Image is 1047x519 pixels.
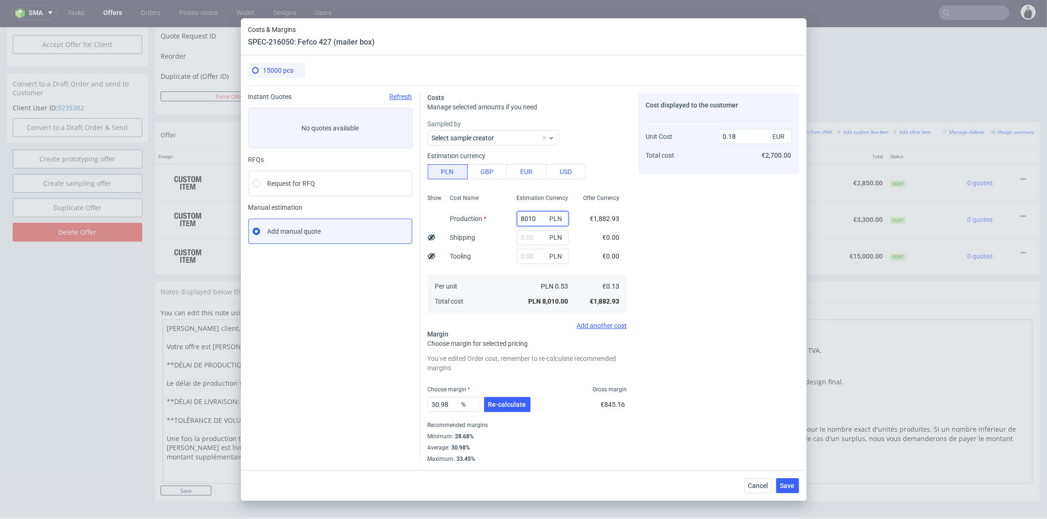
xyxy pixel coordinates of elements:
[548,250,567,263] span: PLN
[837,102,888,107] small: Add custom line item
[809,210,886,247] td: €15,000.00
[771,130,790,143] span: EUR
[161,41,330,63] td: Duplicate of (Offer ID)
[603,252,620,260] span: €0.00
[611,122,661,137] th: Unit Price
[590,215,620,222] span: €1,882.93
[155,254,1040,275] div: Notes displayed below the Offer
[890,153,906,160] span: Sent
[250,281,284,290] a: markdown
[330,235,365,242] span: Source:
[161,64,316,74] button: Force CRM resync
[273,188,295,196] strong: 768292
[991,102,1034,107] small: Margin summary
[164,144,211,167] img: ico-item-custom-a8f9c3db6a5631ce2f509e228e8b95abde266dc4376634de7b166047de09ff05.png
[484,397,531,412] button: Re-calculate
[330,198,367,205] span: Source:
[269,122,326,137] th: ID
[268,179,316,188] span: Request for RFQ
[428,194,442,202] span: Show
[13,91,142,109] input: Convert to a Draft Order & Send
[330,178,408,187] span: Enveloppes d'expédition C4
[161,281,1034,458] div: You can edit this note using
[7,46,148,76] div: Convert to a Draft Order and send to Customer
[727,102,770,107] small: Add PIM line item
[390,93,412,100] span: Refresh
[517,211,569,226] input: 0.00
[646,101,739,109] span: Cost displayed to the customer
[428,442,627,453] div: Average :
[661,174,739,210] td: €3,300.00
[739,137,809,174] td: €0.00
[562,137,611,174] td: 5000
[584,194,620,202] span: Offer Currency
[248,156,412,163] div: RFQs
[330,214,395,224] span: Fefco 427 (mailer box)
[428,431,627,442] div: Minimum :
[432,134,494,142] label: Select sample creator
[809,137,886,174] td: €2,850.00
[661,137,739,174] td: €2,850.00
[161,23,330,41] td: Reorder
[164,180,211,204] img: ico-item-custom-a8f9c3db6a5631ce2f509e228e8b95abde266dc4376634de7b166047de09ff05.png
[661,122,739,137] th: Net Total
[273,152,295,159] strong: 768291
[428,152,486,160] label: Estimation currency
[428,386,470,393] label: Choose margin
[967,152,993,159] span: 0 quotes
[661,210,739,247] td: €15,000.00
[13,171,142,190] a: Duplicate Offer
[428,94,445,101] span: Costs
[603,282,620,290] span: €0.13
[428,420,627,431] div: Recommended margins
[268,227,321,236] span: Add manual quote
[248,26,375,33] span: Costs & Margins
[13,8,142,26] button: Accept Offer for Client
[263,67,294,74] span: 15000 pcs
[450,194,479,202] span: Cost Name
[532,64,583,74] input: Save
[460,398,478,411] span: %
[548,212,567,225] span: PLN
[155,122,269,137] th: Design
[339,42,577,55] input: Only numbers
[13,146,142,165] a: Create sampling offer
[776,478,799,493] button: Save
[454,433,474,440] div: 28.68%
[809,122,886,137] th: Total
[775,102,832,107] small: Add line item from VMA
[780,482,795,489] span: Save
[890,189,906,197] span: Sent
[893,102,931,107] small: Add other item
[330,141,557,170] div: Custom • Custom
[162,292,596,456] textarea: [PERSON_NAME] client, Votre offre est [PERSON_NAME]. Veuillez noter que les prix n'incluent pas l...
[646,152,675,159] span: Total cost
[428,397,480,412] input: 0.00
[428,164,468,179] button: PLN
[248,37,375,47] header: SPEC-216050: Fefco 427 (mailer box)
[603,234,620,241] span: €0.00
[13,122,142,141] a: Create prototyping offer
[646,133,673,140] span: Unit Cost
[348,162,367,168] a: CBBB-2
[330,141,408,151] span: Enveloppes d'expédition C5
[809,174,886,210] td: €3,300.00
[326,122,561,137] th: Name
[435,298,464,305] span: Total cost
[161,104,176,111] span: Offer
[739,210,809,247] td: €0.00
[546,164,586,179] button: USD
[455,455,476,463] div: 33.45%
[428,352,627,374] div: You’ve edited Order cost, remember to re-calculate recommended margins
[967,225,993,232] span: 0 quotes
[13,76,142,85] p: Client User ID:
[562,174,611,210] td: 5000
[517,249,569,264] input: 0.00
[13,195,142,214] input: Delete Offer
[611,137,661,174] td: €0.57
[348,235,365,242] a: CBIS-1
[942,102,984,107] small: Manage dielines
[886,122,934,137] th: Status
[450,252,471,260] label: Tooling
[739,174,809,210] td: €0.00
